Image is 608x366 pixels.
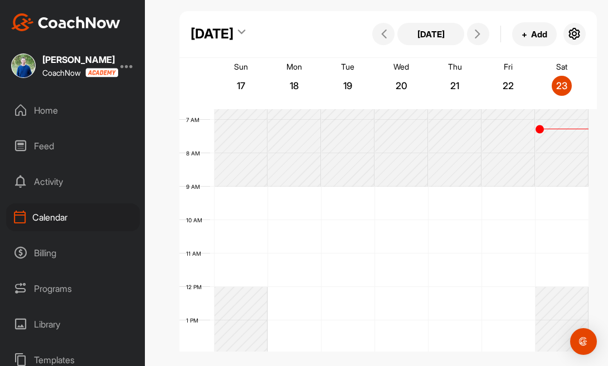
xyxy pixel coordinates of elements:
[6,132,140,160] div: Feed
[391,80,411,91] p: 20
[498,80,518,91] p: 22
[234,62,248,71] p: Sun
[570,328,597,355] div: Open Intercom Messenger
[231,80,251,91] p: 17
[556,62,567,71] p: Sat
[428,58,481,109] a: August 21, 2025
[85,68,118,77] img: CoachNow acadmey
[191,24,234,44] div: [DATE]
[11,53,36,78] img: square_fd53c66825839139679d5f1caa6e2e87.jpg
[448,62,462,71] p: Thu
[6,239,140,267] div: Billing
[179,284,213,290] div: 12 PM
[179,116,211,123] div: 7 AM
[286,62,302,71] p: Mon
[522,28,527,40] span: +
[42,68,115,77] div: CoachNow
[341,62,354,71] p: Tue
[6,203,140,231] div: Calendar
[179,217,213,223] div: 10 AM
[6,310,140,338] div: Library
[481,58,535,109] a: August 22, 2025
[179,150,211,157] div: 8 AM
[6,275,140,302] div: Programs
[552,80,572,91] p: 23
[214,58,267,109] a: August 17, 2025
[512,22,557,46] button: +Add
[397,23,464,45] button: [DATE]
[374,58,428,109] a: August 20, 2025
[504,62,513,71] p: Fri
[393,62,409,71] p: Wed
[6,96,140,124] div: Home
[284,80,304,91] p: 18
[179,250,212,257] div: 11 AM
[321,58,374,109] a: August 19, 2025
[338,80,358,91] p: 19
[267,58,321,109] a: August 18, 2025
[179,317,210,324] div: 1 PM
[6,168,140,196] div: Activity
[535,58,588,109] a: August 23, 2025
[179,350,211,357] div: 2 PM
[42,55,115,64] div: [PERSON_NAME]
[11,13,120,31] img: CoachNow
[179,183,211,190] div: 9 AM
[445,80,465,91] p: 21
